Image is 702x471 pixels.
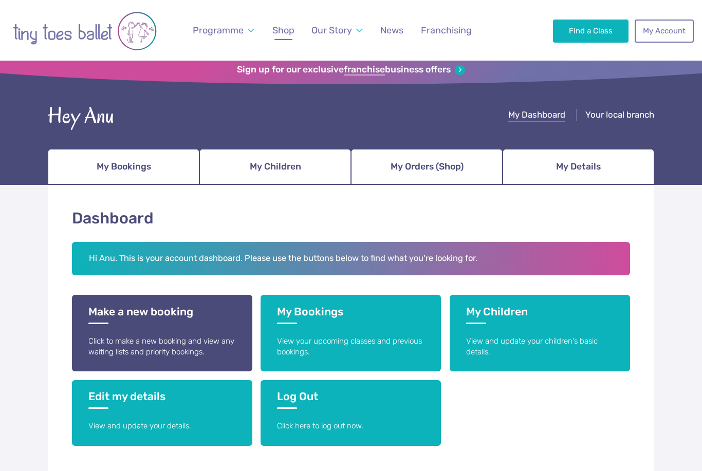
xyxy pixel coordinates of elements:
a: My Details [503,149,654,185]
h1: Dashboard [72,208,630,230]
span: My Orders (Shop) [391,158,464,176]
h3: Log Out [277,390,424,409]
span: News [380,25,403,35]
p: View and update your details. [88,421,236,431]
span: Franchising [421,25,472,35]
p: Click here to log out now. [277,421,424,431]
a: Our Story [307,19,367,42]
h3: My Bookings [277,305,424,324]
a: Log Out Click here to log out now. [261,380,441,446]
span: My Bookings [97,158,151,176]
a: Edit my details View and update your details. [72,380,252,446]
h3: My Children [466,305,614,324]
a: My Bookings View your upcoming classes and previous bookings. [261,295,441,371]
span: Our Story [311,25,352,35]
span: My Children [250,158,301,176]
h3: Make a new booking [88,305,236,324]
h3: Edit my details [88,390,236,409]
p: View your upcoming classes and previous bookings. [277,336,424,358]
strong: franchise [344,64,385,76]
a: Shop [268,19,299,42]
a: Programme [188,19,259,42]
a: Make a new booking Click to make a new booking and view any waiting lists and priority bookings. [72,295,252,371]
div: Hey Anu [48,100,114,132]
a: My Account [635,20,693,42]
h2: Hi Anu. This is your account dashboard. Please use the buttons below to find what you're looking ... [72,242,630,276]
span: My Details [556,158,601,176]
p: View and update your children's basic details. [466,336,614,358]
img: tiny toes ballet [13,7,157,56]
a: Find a Class [553,20,629,42]
a: My Bookings [48,149,199,185]
a: News [376,19,408,42]
a: My Children View and update your children's basic details. [450,295,630,371]
a: Sign up for our exclusivefranchisebusiness offers [237,64,465,76]
span: Shop [272,25,294,35]
a: My Children [199,149,351,185]
a: Franchising [416,19,476,42]
span: Programme [193,25,244,35]
span: Your local branch [585,109,654,120]
a: My Orders (Shop) [351,149,503,185]
a: Your local branch [585,109,654,122]
p: Click to make a new booking and view any waiting lists and priority bookings. [88,336,236,358]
